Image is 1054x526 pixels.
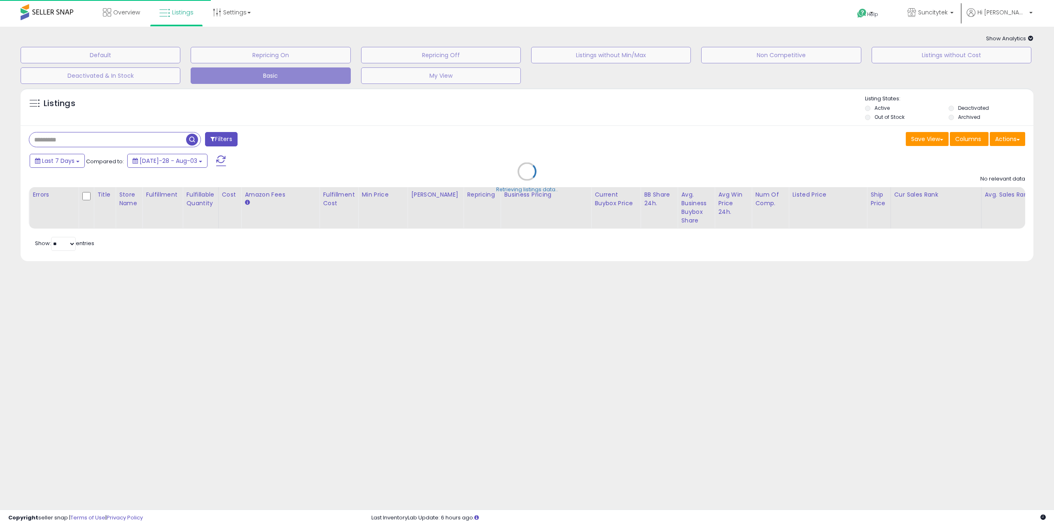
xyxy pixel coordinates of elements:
[496,186,558,193] div: Retrieving listings data..
[872,47,1031,63] button: Listings without Cost
[977,8,1027,16] span: Hi [PERSON_NAME]
[191,67,350,84] button: Basic
[867,11,878,18] span: Help
[21,67,180,84] button: Deactivated & In Stock
[113,8,140,16] span: Overview
[361,67,521,84] button: My View
[986,35,1033,42] span: Show Analytics
[918,8,948,16] span: Suncitytek
[857,8,867,19] i: Get Help
[21,47,180,63] button: Default
[531,47,691,63] button: Listings without Min/Max
[361,47,521,63] button: Repricing Off
[191,47,350,63] button: Repricing On
[701,47,861,63] button: Non Competitive
[967,8,1033,27] a: Hi [PERSON_NAME]
[172,8,194,16] span: Listings
[851,2,894,27] a: Help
